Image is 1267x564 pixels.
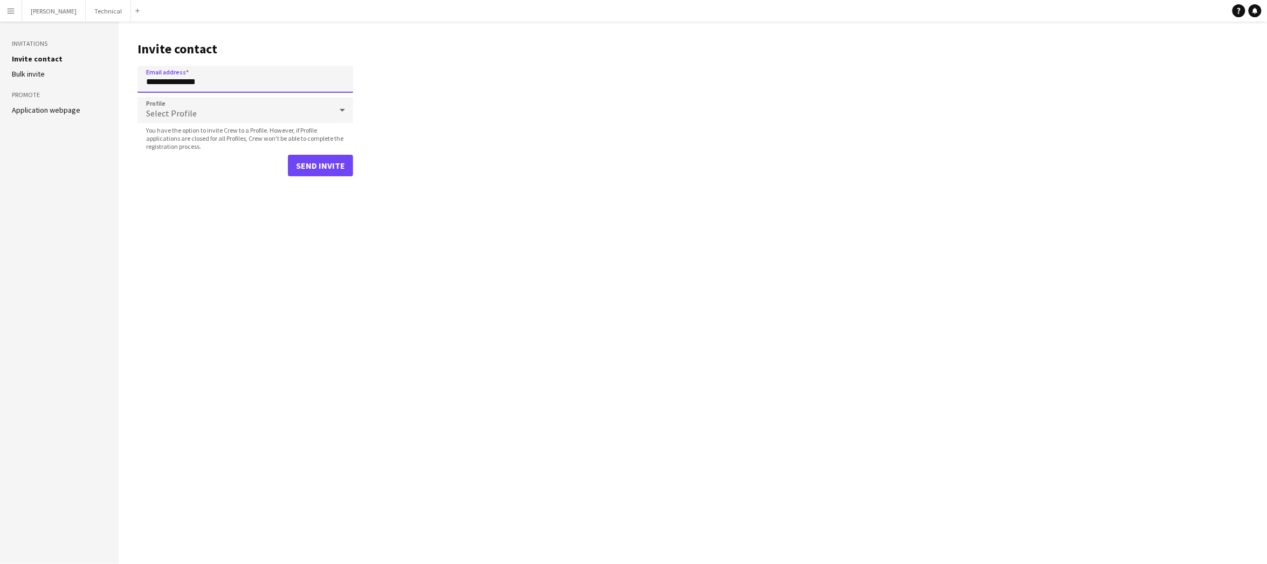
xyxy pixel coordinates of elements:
[288,155,353,176] button: Send invite
[12,90,107,100] h3: Promote
[12,69,45,79] a: Bulk invite
[22,1,86,22] button: [PERSON_NAME]
[12,54,63,64] a: Invite contact
[146,108,197,119] span: Select Profile
[12,105,80,115] a: Application webpage
[137,41,353,57] h1: Invite contact
[86,1,131,22] button: Technical
[12,39,107,49] h3: Invitations
[137,126,353,150] span: You have the option to invite Crew to a Profile. However, if Profile applications are closed for ...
